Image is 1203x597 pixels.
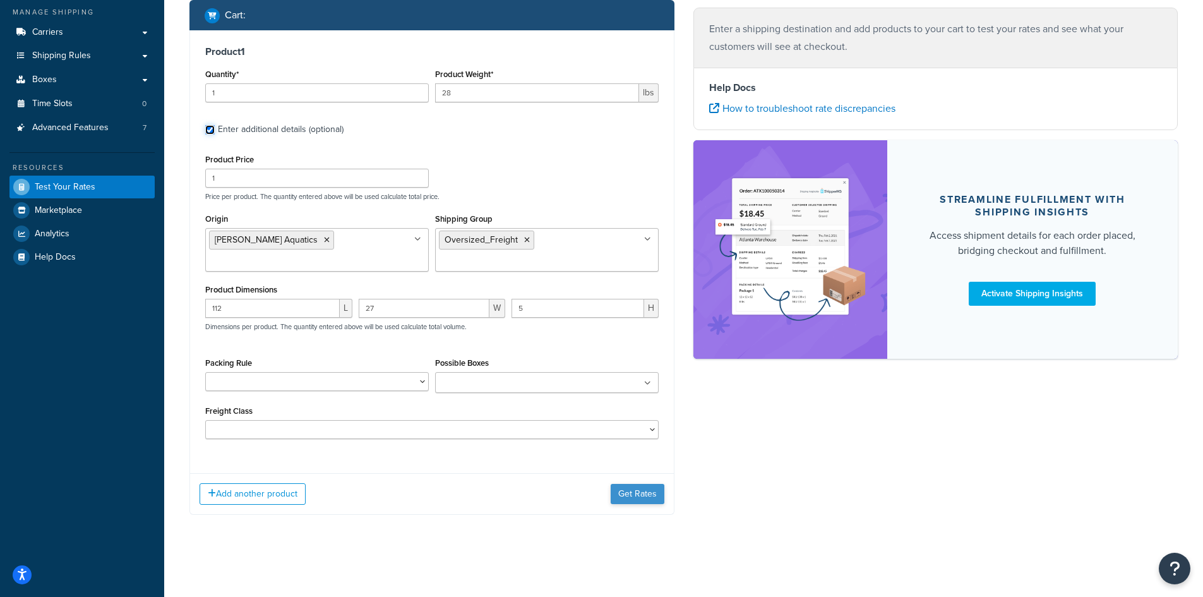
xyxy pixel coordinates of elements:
[9,176,155,198] a: Test Your Rates
[143,123,147,133] span: 7
[9,44,155,68] a: Shipping Rules
[918,228,1148,258] div: Access shipment details for each order placed, bridging checkout and fulfillment.
[32,51,91,61] span: Shipping Rules
[142,99,147,109] span: 0
[435,214,493,224] label: Shipping Group
[205,406,253,416] label: Freight Class
[205,285,277,294] label: Product Dimensions
[205,69,239,79] label: Quantity*
[611,484,664,504] button: Get Rates
[32,99,73,109] span: Time Slots
[9,199,155,222] a: Marketplace
[9,116,155,140] li: Advanced Features
[32,27,63,38] span: Carriers
[205,214,228,224] label: Origin
[205,155,254,164] label: Product Price
[969,282,1096,306] a: Activate Shipping Insights
[218,121,344,138] div: Enter additional details (optional)
[9,68,155,92] a: Boxes
[9,92,155,116] a: Time Slots0
[709,20,1163,56] p: Enter a shipping destination and add products to your cart to test your rates and see what your c...
[918,193,1148,219] div: Streamline Fulfillment with Shipping Insights
[202,322,467,331] p: Dimensions per product. The quantity entered above will be used calculate total volume.
[35,229,69,239] span: Analytics
[709,101,895,116] a: How to troubleshoot rate discrepancies
[35,205,82,216] span: Marketplace
[202,192,662,201] p: Price per product. The quantity entered above will be used calculate total price.
[9,21,155,44] a: Carriers
[9,246,155,268] a: Help Docs
[644,299,659,318] span: H
[205,125,215,135] input: Enter additional details (optional)
[35,182,95,193] span: Test Your Rates
[9,92,155,116] li: Time Slots
[205,83,429,102] input: 0.0
[445,233,518,246] span: Oversized_Freight
[9,7,155,18] div: Manage Shipping
[435,69,493,79] label: Product Weight*
[489,299,505,318] span: W
[1159,553,1190,584] button: Open Resource Center
[712,159,868,340] img: feature-image-si-e24932ea9b9fcd0ff835db86be1ff8d589347e8876e1638d903ea230a36726be.png
[340,299,352,318] span: L
[709,80,1163,95] h4: Help Docs
[215,233,318,246] span: [PERSON_NAME] Aquatics
[9,116,155,140] a: Advanced Features7
[639,83,659,102] span: lbs
[205,45,659,58] h3: Product 1
[225,9,246,21] h2: Cart :
[35,252,76,263] span: Help Docs
[435,83,639,102] input: 0.00
[200,483,306,505] button: Add another product
[9,222,155,245] a: Analytics
[32,123,109,133] span: Advanced Features
[435,358,489,368] label: Possible Boxes
[9,162,155,173] div: Resources
[205,358,252,368] label: Packing Rule
[32,75,57,85] span: Boxes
